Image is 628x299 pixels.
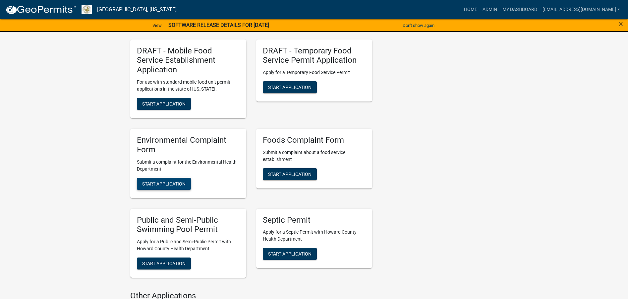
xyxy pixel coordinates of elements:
button: Start Application [137,178,191,190]
span: Start Application [268,251,312,257]
button: Start Application [263,81,317,93]
p: Apply for a Septic Permit with Howard County Health Department [263,229,366,243]
img: Howard County, Indiana [82,5,92,14]
span: Start Application [268,85,312,90]
p: Submit a complaint for the Environmental Health Department [137,159,240,173]
a: Home [461,3,480,16]
p: Submit a complaint about a food service establishment [263,149,366,163]
span: Start Application [142,181,186,186]
h5: Public and Semi-Public Swimming Pool Permit [137,215,240,235]
a: Admin [480,3,500,16]
h5: Foods Complaint Form [263,135,366,145]
button: Close [619,20,623,28]
button: Start Application [137,98,191,110]
span: Start Application [268,171,312,177]
p: Apply for a Temporary Food Service Permit [263,69,366,76]
p: Apply for a Public and Semi-Public Permit with Howard County Health Department [137,238,240,252]
p: For use with standard mobile food unit permit applications in the state of [US_STATE]. [137,79,240,93]
span: × [619,19,623,29]
h5: Septic Permit [263,215,366,225]
a: [GEOGRAPHIC_DATA], [US_STATE] [97,4,177,15]
button: Start Application [263,168,317,180]
h5: DRAFT - Temporary Food Service Permit Application [263,46,366,65]
button: Don't show again [400,20,437,31]
a: [EMAIL_ADDRESS][DOMAIN_NAME] [540,3,623,16]
a: My Dashboard [500,3,540,16]
h5: Environmental Complaint Form [137,135,240,155]
strong: SOFTWARE RELEASE DETAILS FOR [DATE] [168,22,269,28]
span: Start Application [142,101,186,107]
span: Start Application [142,261,186,266]
h5: DRAFT - Mobile Food Service Establishment Application [137,46,240,75]
button: Start Application [263,248,317,260]
button: Start Application [137,258,191,269]
a: View [150,20,164,31]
